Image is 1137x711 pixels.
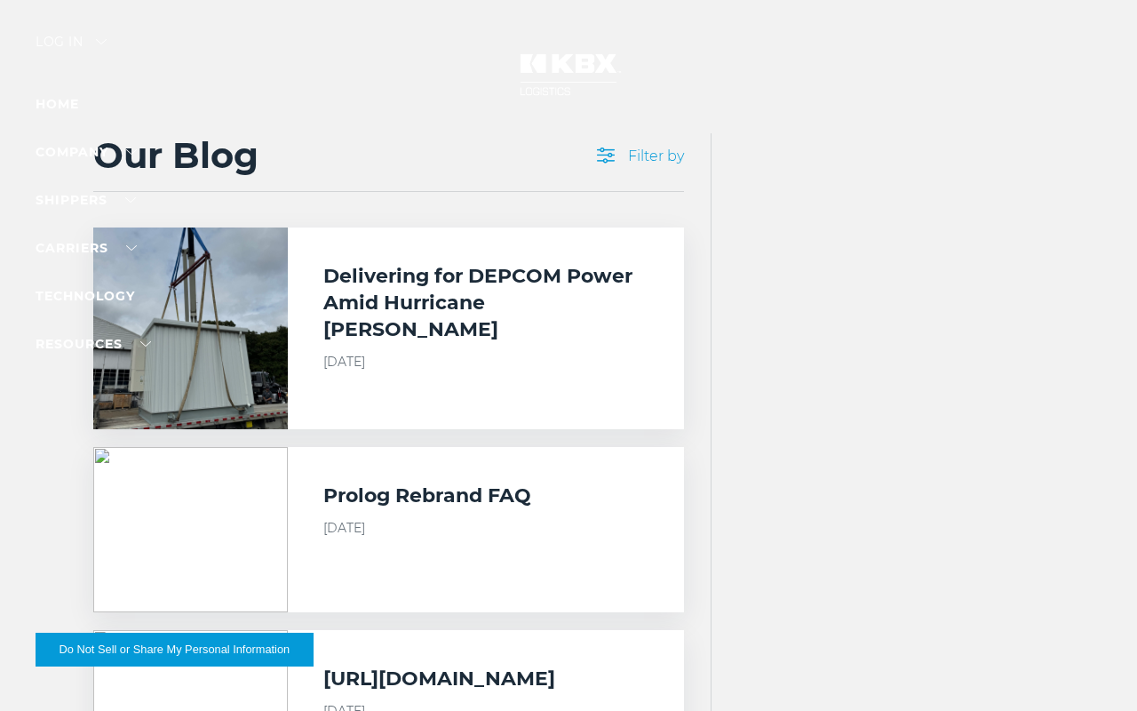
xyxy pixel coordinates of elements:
a: Technology [36,288,135,304]
img: filter [597,148,615,164]
a: Carriers [36,240,137,256]
img: Delivering for DEPCOM Amid Hurricane Milton [93,228,288,429]
a: Prolog Rebrand FAQ [DATE] [93,447,684,612]
div: Log in [36,36,107,61]
img: arrow [96,39,107,44]
a: Company [36,144,137,160]
a: Delivering for DEPCOM Amid Hurricane Milton Delivering for DEPCOM Power Amid Hurricane [PERSON_NA... [93,228,684,429]
a: RESOURCES [36,336,151,352]
span: [DATE] [323,352,648,371]
a: SHIPPERS [36,192,136,208]
button: Do Not Sell or Share My Personal Information [36,633,314,667]
img: kbx logo [502,36,635,114]
span: [DATE] [323,518,648,538]
h3: Delivering for DEPCOM Power Amid Hurricane [PERSON_NAME] [323,263,648,343]
h3: [URL][DOMAIN_NAME] [323,666,555,692]
a: Home [36,96,79,112]
span: Filter by [597,148,684,164]
iframe: Chat Widget [1048,626,1137,711]
h3: Prolog Rebrand FAQ [323,483,531,509]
